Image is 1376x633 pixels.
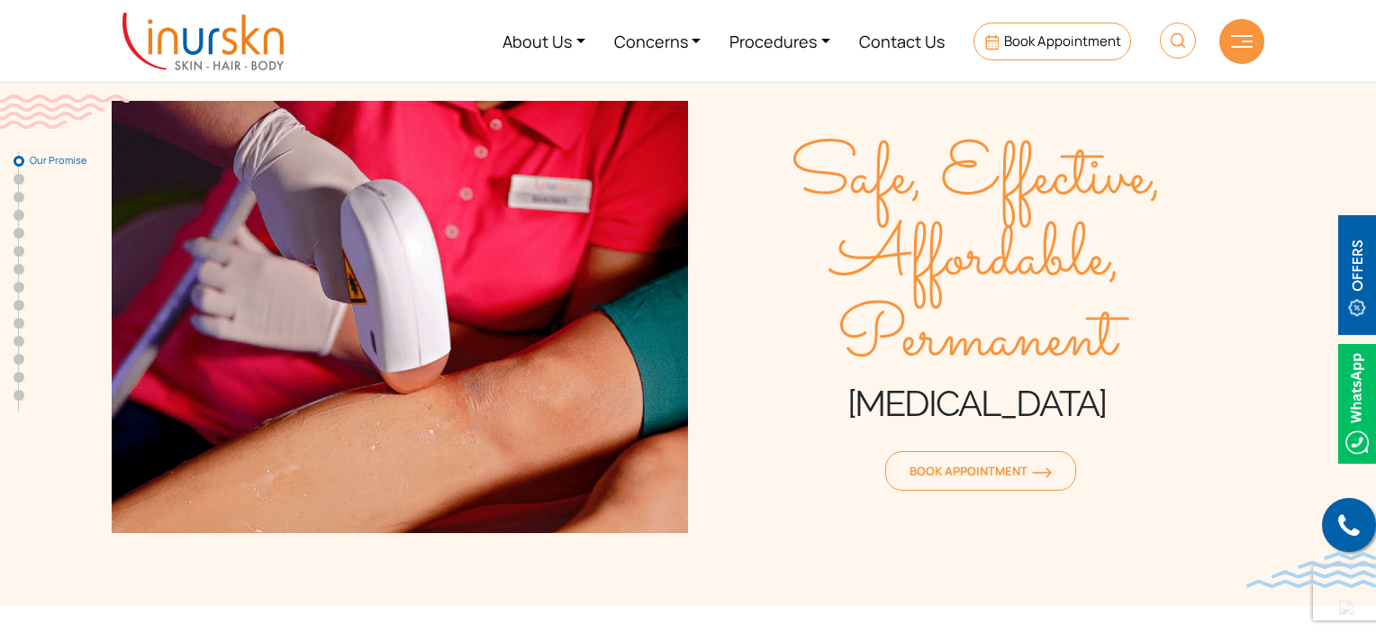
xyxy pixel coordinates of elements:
[910,463,1052,479] span: Book Appointment
[715,7,845,75] a: Procedures
[845,7,959,75] a: Contact Us
[14,156,24,167] a: Our Promise
[1338,215,1376,335] img: offerBt
[1032,467,1052,478] img: orange-arrow
[1339,601,1353,615] img: up-blue-arrow.svg
[488,7,600,75] a: About Us
[1004,32,1121,50] span: Book Appointment
[885,451,1076,491] a: Book Appointmentorange-arrow
[1338,344,1376,464] img: Whatsappicon
[1246,552,1376,588] img: bluewave
[1231,35,1253,48] img: hamLine.svg
[973,23,1131,60] a: Book Appointment
[688,138,1264,381] span: Safe, Effective, Affordable, Permanent
[122,13,284,70] img: inurskn-logo
[1160,23,1196,59] img: HeaderSearch
[688,381,1264,426] h1: [MEDICAL_DATA]
[30,155,120,166] span: Our Promise
[1338,392,1376,411] a: Whatsappicon
[600,7,716,75] a: Concerns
